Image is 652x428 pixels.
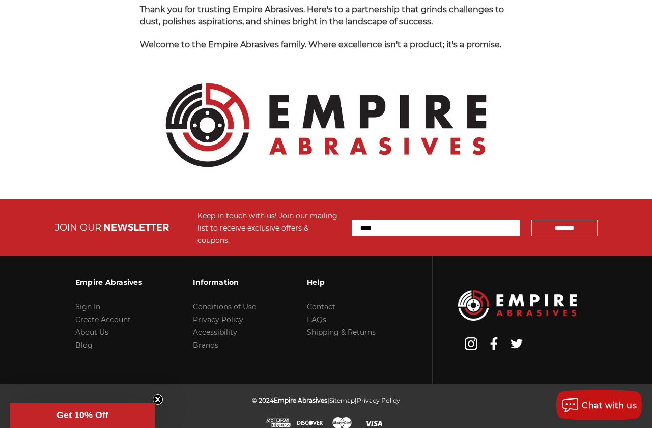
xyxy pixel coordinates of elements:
[458,290,577,321] img: Empire Abrasives Logo Image
[307,328,376,337] a: Shipping & Returns
[75,315,131,324] a: Create Account
[197,210,342,246] div: Keep in touch with us! Join our mailing list to receive exclusive offers & coupons.
[56,410,108,420] span: Get 10% Off
[193,340,218,350] a: Brands
[193,328,237,337] a: Accessibility
[329,396,355,404] a: Sitemap
[582,401,637,410] span: Chat with us
[75,340,93,350] a: Blog
[75,302,100,311] a: Sign In
[274,396,327,404] span: Empire Abrasives
[55,222,101,233] span: JOIN OUR
[307,302,335,311] a: Contact
[357,396,400,404] a: Privacy Policy
[75,328,108,337] a: About Us
[103,222,169,233] span: NEWSLETTER
[140,5,504,26] span: Thank you for trusting Empire Abrasives. Here's to a partnership that grinds challenges to dust, ...
[193,315,243,324] a: Privacy Policy
[307,315,326,324] a: FAQs
[252,394,400,407] p: © 2024 | |
[75,272,142,293] h3: Empire Abrasives
[193,302,256,311] a: Conditions of Use
[153,394,163,405] button: Close teaser
[193,272,256,293] h3: Information
[556,390,642,420] button: Chat with us
[10,403,155,428] div: Get 10% OffClose teaser
[140,62,512,189] img: Empire Abrasives Official Logo - Premium Quality Abrasives Supplier
[307,272,376,293] h3: Help
[140,40,501,49] span: Welcome to the Empire Abrasives family. Where excellence isn't a product; it's a promise.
